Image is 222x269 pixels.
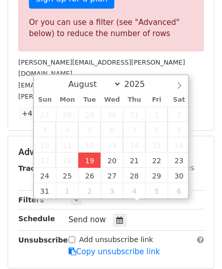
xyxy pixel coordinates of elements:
[101,122,123,137] span: August 6, 2025
[101,137,123,153] span: August 13, 2025
[34,153,56,168] span: August 17, 2025
[34,122,56,137] span: August 3, 2025
[34,107,56,122] span: July 27, 2025
[18,146,204,158] h5: Advanced
[56,168,78,183] span: August 25, 2025
[121,79,158,89] input: Year
[145,122,168,137] span: August 8, 2025
[101,183,123,198] span: September 3, 2025
[18,215,55,223] strong: Schedule
[78,137,101,153] span: August 12, 2025
[168,183,190,198] span: September 6, 2025
[168,122,190,137] span: August 9, 2025
[168,137,190,153] span: August 16, 2025
[78,183,101,198] span: September 2, 2025
[18,93,185,100] small: [PERSON_NAME][EMAIL_ADDRESS][DOMAIN_NAME]
[18,164,52,172] strong: Tracking
[34,137,56,153] span: August 10, 2025
[69,247,160,256] a: Copy unsubscribe link
[34,97,56,103] span: Sun
[145,97,168,103] span: Fri
[123,122,145,137] span: August 7, 2025
[123,153,145,168] span: August 21, 2025
[101,153,123,168] span: August 20, 2025
[34,168,56,183] span: August 24, 2025
[79,234,153,245] label: Add unsubscribe link
[123,168,145,183] span: August 28, 2025
[123,137,145,153] span: August 14, 2025
[145,137,168,153] span: August 15, 2025
[168,168,190,183] span: August 30, 2025
[145,168,168,183] span: August 29, 2025
[18,81,132,89] small: [EMAIL_ADDRESS][DOMAIN_NAME]
[78,168,101,183] span: August 26, 2025
[34,183,56,198] span: August 31, 2025
[123,97,145,103] span: Thu
[78,107,101,122] span: July 29, 2025
[78,97,101,103] span: Tue
[78,122,101,137] span: August 5, 2025
[168,153,190,168] span: August 23, 2025
[168,97,190,103] span: Sat
[145,153,168,168] span: August 22, 2025
[29,17,193,40] div: Or you can use a filter (see "Advanced" below) to reduce the number of rows
[171,220,222,269] iframe: Chat Widget
[18,196,44,204] strong: Filters
[101,97,123,103] span: Wed
[18,58,185,78] small: [PERSON_NAME][EMAIL_ADDRESS][PERSON_NAME][DOMAIN_NAME]
[56,153,78,168] span: August 18, 2025
[56,107,78,122] span: July 28, 2025
[69,215,106,224] span: Send now
[168,107,190,122] span: August 2, 2025
[18,236,68,244] strong: Unsubscribe
[101,168,123,183] span: August 27, 2025
[56,122,78,137] span: August 4, 2025
[145,107,168,122] span: August 1, 2025
[101,107,123,122] span: July 30, 2025
[56,183,78,198] span: September 1, 2025
[123,107,145,122] span: July 31, 2025
[123,183,145,198] span: September 4, 2025
[18,107,61,120] a: +47 more
[78,153,101,168] span: August 19, 2025
[56,97,78,103] span: Mon
[56,137,78,153] span: August 11, 2025
[145,183,168,198] span: September 5, 2025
